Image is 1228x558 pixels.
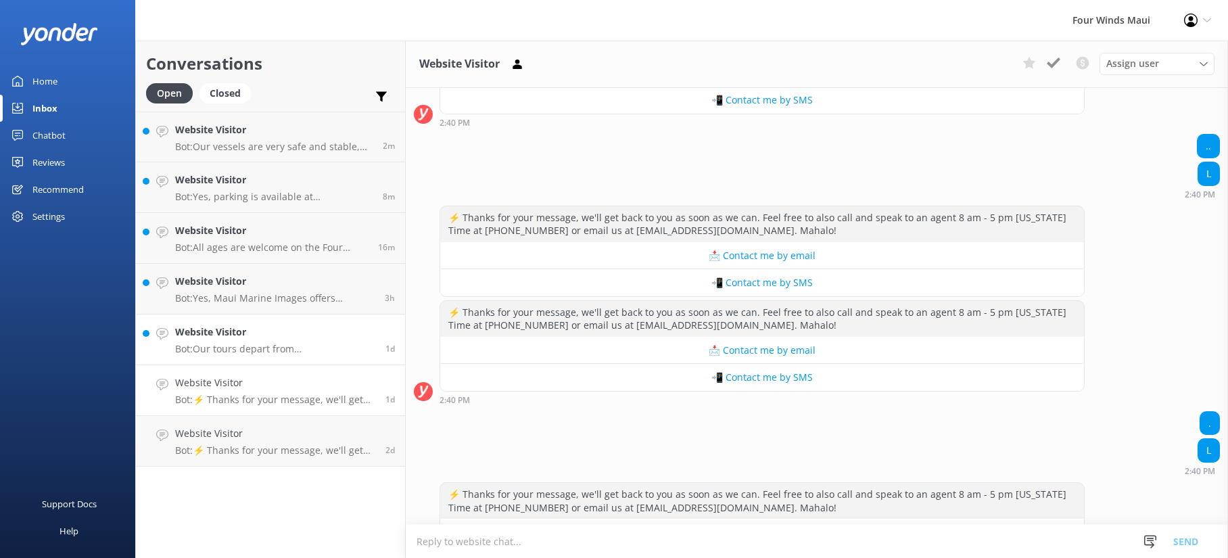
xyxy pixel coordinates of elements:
a: Website VisitorBot:⚡ Thanks for your message, we'll get back to you as soon as we can. Feel free ... [136,416,405,467]
strong: 2:40 PM [440,396,470,404]
h2: Conversations [146,51,395,76]
h3: Website Visitor [419,55,500,73]
strong: 2:40 PM [1185,467,1215,475]
div: Settings [32,203,65,230]
p: Bot: Yes, Maui Marine Images offers professional-quality underwater video services. You can view ... [175,292,375,304]
h4: Website Visitor [175,375,375,390]
p: Bot: Our vessels are very safe and stable, and we often accommodate pregnant guests. However, it ... [175,141,373,153]
button: 📲 Contact me by SMS [440,269,1084,296]
div: Oct 13 2025 02:40pm (UTC -10:00) Pacific/Honolulu [440,118,1085,127]
p: Bot: ⚡ Thanks for your message, we'll get back to you as soon as we can. Feel free to also call a... [175,444,375,457]
div: ⚡ Thanks for your message, we'll get back to you as soon as we can. Feel free to also call and sp... [440,301,1084,337]
div: Closed [199,83,251,103]
div: Open [146,83,193,103]
span: Oct 15 2025 07:54am (UTC -10:00) Pacific/Honolulu [385,292,395,304]
span: Oct 15 2025 10:50am (UTC -10:00) Pacific/Honolulu [378,241,395,253]
div: Oct 13 2025 02:40pm (UTC -10:00) Pacific/Honolulu [1185,189,1220,199]
p: Bot: ⚡ Thanks for your message, we'll get back to you as soon as we can. Feel free to also call a... [175,394,375,406]
div: Oct 13 2025 02:40pm (UTC -10:00) Pacific/Honolulu [440,395,1085,404]
h4: Website Visitor [175,325,375,340]
div: Chatbot [32,122,66,149]
a: Website VisitorBot:Our vessels are very safe and stable, and we often accommodate pregnant guests... [136,112,405,162]
div: Support Docs [42,490,97,517]
img: yonder-white-logo.png [20,23,98,45]
button: 📲 Contact me by SMS [440,87,1084,114]
p: Bot: All ages are welcome on the Four Winds, and it is known as [PERSON_NAME]’s “family fun boat,... [175,241,368,254]
span: Oct 14 2025 10:39am (UTC -10:00) Pacific/Honolulu [385,343,395,354]
button: 📩 Contact me by email [440,242,1084,269]
button: 📩 Contact me by email [440,519,1084,546]
span: Oct 13 2025 02:40pm (UTC -10:00) Pacific/Honolulu [385,394,395,405]
p: Bot: Yes, parking is available at [GEOGRAPHIC_DATA]. It is metered parking, and you can pay by sc... [175,191,373,203]
h4: Website Visitor [175,172,373,187]
div: . [1200,412,1219,435]
div: Home [32,68,57,95]
a: Website VisitorBot:Yes, Maui Marine Images offers professional-quality underwater video services.... [136,264,405,315]
div: Oct 13 2025 02:40pm (UTC -10:00) Pacific/Honolulu [1185,466,1220,475]
div: L [1198,162,1219,185]
h4: Website Visitor [175,274,375,289]
h4: Website Visitor [175,122,373,137]
div: Help [60,517,78,544]
strong: 2:40 PM [440,119,470,127]
a: Website VisitorBot:Our tours depart from [GEOGRAPHIC_DATA].1d [136,315,405,365]
span: Assign user [1106,56,1159,71]
a: Website VisitorBot:Yes, parking is available at [GEOGRAPHIC_DATA]. It is metered parking, and you... [136,162,405,213]
p: Bot: Our tours depart from [GEOGRAPHIC_DATA]. [175,343,375,355]
strong: 2:40 PM [1185,191,1215,199]
div: ⚡ Thanks for your message, we'll get back to you as soon as we can. Feel free to also call and sp... [440,206,1084,242]
a: Open [146,85,199,100]
span: Oct 15 2025 10:57am (UTC -10:00) Pacific/Honolulu [383,191,395,202]
a: Website VisitorBot:⚡ Thanks for your message, we'll get back to you as soon as we can. Feel free ... [136,365,405,416]
h4: Website Visitor [175,223,368,238]
span: Oct 13 2025 07:58am (UTC -10:00) Pacific/Honolulu [385,444,395,456]
button: 📩 Contact me by email [440,337,1084,364]
div: Recommend [32,176,84,203]
div: Reviews [32,149,65,176]
a: Closed [199,85,258,100]
button: 📲 Contact me by SMS [440,364,1084,391]
div: L [1198,439,1219,462]
span: Oct 15 2025 11:04am (UTC -10:00) Pacific/Honolulu [383,140,395,152]
div: .. [1198,135,1219,158]
div: Inbox [32,95,57,122]
div: Assign User [1100,53,1214,74]
div: ⚡ Thanks for your message, we'll get back to you as soon as we can. Feel free to also call and sp... [440,483,1084,519]
a: Website VisitorBot:All ages are welcome on the Four Winds, and it is known as [PERSON_NAME]’s “fa... [136,213,405,264]
h4: Website Visitor [175,426,375,441]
